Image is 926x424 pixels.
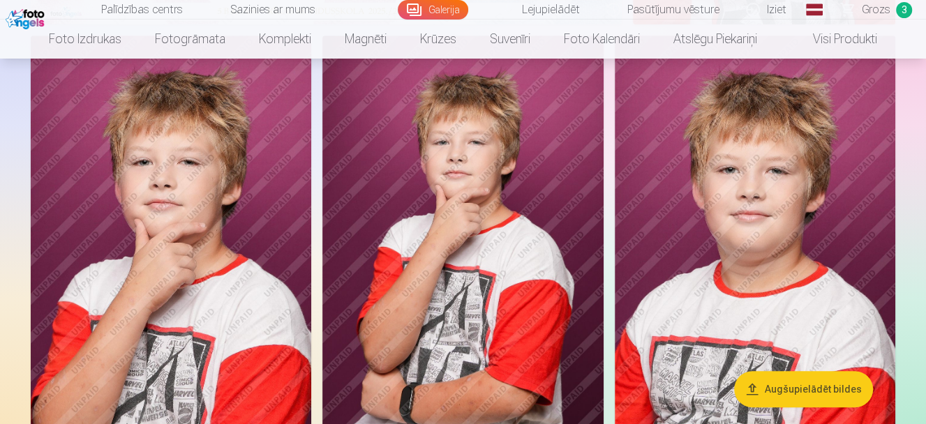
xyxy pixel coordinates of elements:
[547,20,657,59] a: Foto kalendāri
[6,6,48,29] img: /fa1
[862,1,890,18] span: Grozs
[734,371,873,407] button: Augšupielādēt bildes
[138,20,242,59] a: Fotogrāmata
[328,20,403,59] a: Magnēti
[657,20,774,59] a: Atslēgu piekariņi
[896,2,912,18] span: 3
[403,20,473,59] a: Krūzes
[32,20,138,59] a: Foto izdrukas
[473,20,547,59] a: Suvenīri
[774,20,894,59] a: Visi produkti
[242,20,328,59] a: Komplekti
